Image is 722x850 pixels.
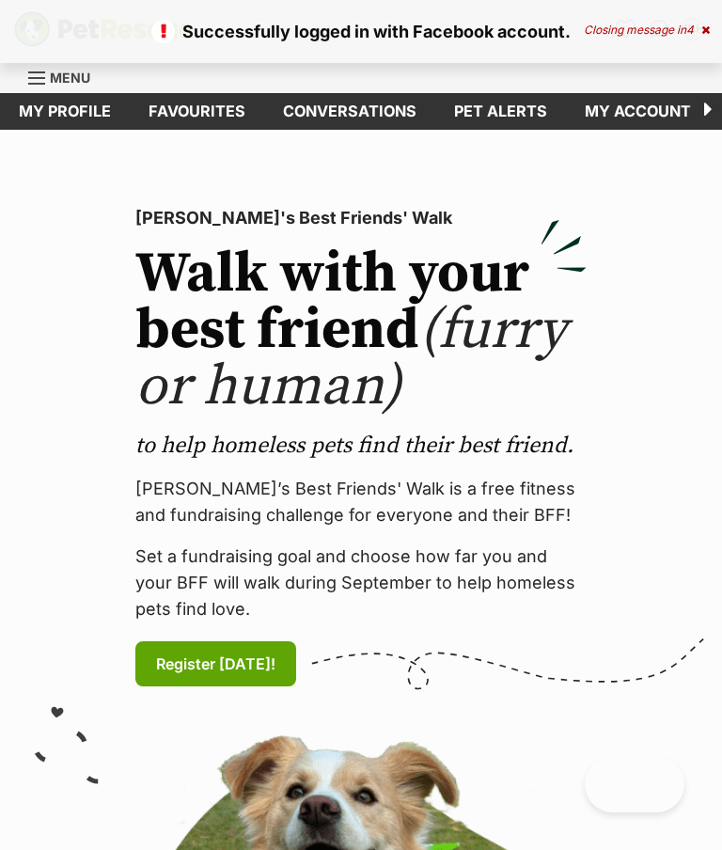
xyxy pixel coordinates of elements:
[50,70,90,86] span: Menu
[28,59,103,93] a: Menu
[264,93,435,130] a: conversations
[135,431,587,461] p: to help homeless pets find their best friend.
[135,641,296,686] a: Register [DATE]!
[135,246,587,416] h2: Walk with your best friend
[566,93,710,130] a: My account
[156,653,275,675] span: Register [DATE]!
[135,295,567,422] span: (furry or human)
[135,543,587,622] p: Set a fundraising goal and choose how far you and your BFF will walk during September to help hom...
[435,93,566,130] a: Pet alerts
[585,756,684,812] iframe: Help Scout Beacon - Open
[130,93,264,130] a: Favourites
[135,476,587,528] p: [PERSON_NAME]’s Best Friends' Walk is a free fitness and fundraising challenge for everyone and t...
[135,205,587,231] p: [PERSON_NAME]'s Best Friends' Walk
